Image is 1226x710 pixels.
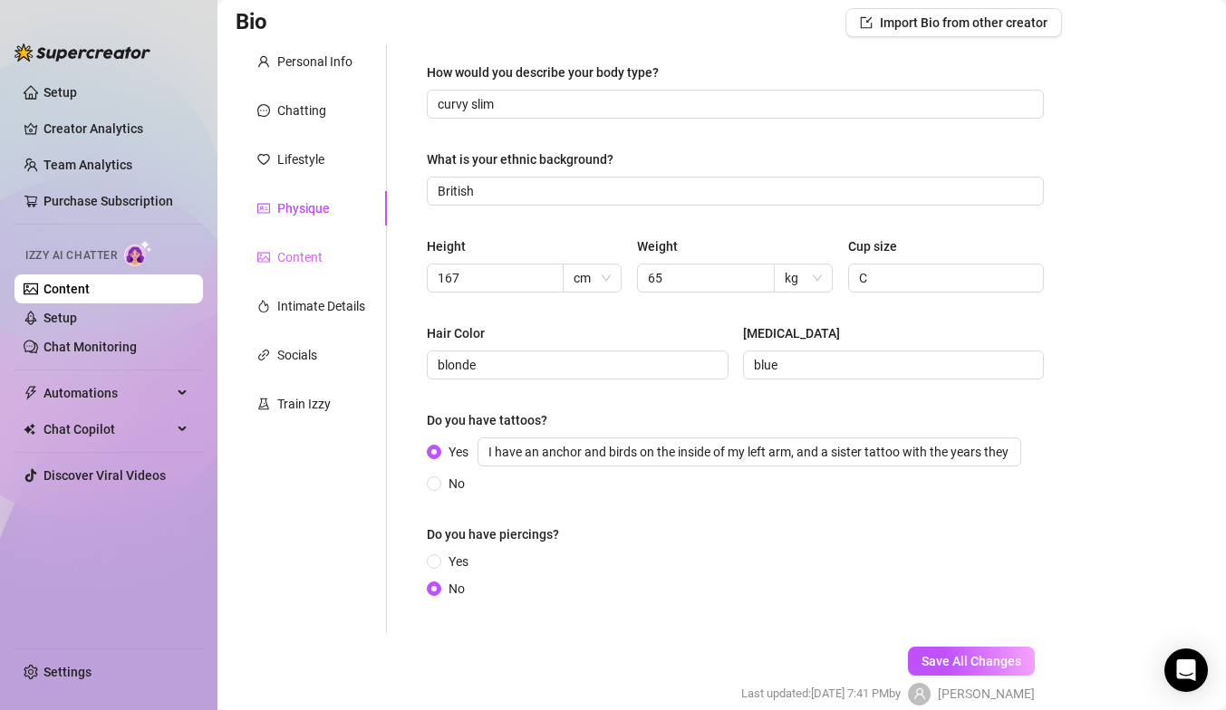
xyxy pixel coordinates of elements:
[785,264,822,292] span: kg
[427,149,626,169] label: What is your ethnic background?
[427,149,613,169] div: What is your ethnic background?
[427,524,572,544] label: Do you have piercings?
[257,202,270,215] span: idcard
[43,379,172,408] span: Automations
[257,251,270,264] span: picture
[25,247,117,264] span: Izzy AI Chatter
[860,16,873,29] span: import
[913,687,926,700] span: user
[908,647,1035,676] button: Save All Changes
[257,153,270,166] span: heart
[1164,648,1208,692] div: Open Intercom Messenger
[637,236,678,256] div: Weight
[277,247,323,267] div: Content
[441,437,1028,466] span: Yes
[478,437,1021,466] input: Yes
[427,410,560,430] label: Do you have tattoos?
[574,264,611,292] span: cm
[24,386,38,400] span: thunderbolt
[741,685,901,703] span: Last updated: [DATE] 7:41 PM by
[277,101,326,120] div: Chatting
[427,524,559,544] div: Do you have piercings?
[43,85,77,100] a: Setup
[441,579,472,599] span: No
[43,415,172,444] span: Chat Copilot
[124,240,152,266] img: AI Chatter
[438,94,1029,114] input: How would you describe your body type?
[427,323,485,343] div: Hair Color
[14,43,150,62] img: logo-BBDzfeDw.svg
[427,236,478,256] label: Height
[845,8,1062,37] button: Import Bio from other creator
[441,552,476,571] span: Yes
[743,323,840,343] div: [MEDICAL_DATA]
[438,181,1029,201] input: What is your ethnic background?
[277,394,331,414] div: Train Izzy
[438,268,549,288] input: Height
[43,158,132,172] a: Team Analytics
[257,300,270,312] span: fire
[277,198,329,218] div: Physique
[43,194,173,208] a: Purchase Subscription
[277,52,352,72] div: Personal Info
[754,355,1030,375] input: Eye Color
[277,345,317,365] div: Socials
[257,104,270,117] span: message
[277,296,365,316] div: Intimate Details
[880,15,1047,30] span: Import Bio from other creator
[43,468,166,483] a: Discover Viral Videos
[236,8,267,37] h3: Bio
[427,62,659,82] div: How would you describe your body type?
[848,236,897,256] div: Cup size
[427,323,497,343] label: Hair Color
[24,423,35,436] img: Chat Copilot
[441,474,472,494] span: No
[938,684,1035,704] span: [PERSON_NAME]
[427,62,671,82] label: How would you describe your body type?
[859,268,1029,288] input: Cup size
[257,55,270,68] span: user
[43,311,77,325] a: Setup
[648,268,759,288] input: Weight
[257,398,270,410] span: experiment
[922,654,1021,668] span: Save All Changes
[43,340,137,354] a: Chat Monitoring
[427,236,466,256] div: Height
[427,410,547,430] div: Do you have tattoos?
[848,236,910,256] label: Cup size
[743,323,853,343] label: Eye Color
[277,149,324,169] div: Lifestyle
[257,349,270,361] span: link
[43,282,90,296] a: Content
[43,665,92,679] a: Settings
[637,236,690,256] label: Weight
[438,355,714,375] input: Hair Color
[43,114,188,143] a: Creator Analytics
